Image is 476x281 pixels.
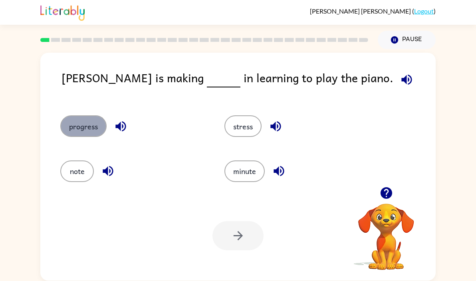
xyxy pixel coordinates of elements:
[346,191,426,271] video: Your browser must support playing .mp4 files to use Literably. Please try using another browser.
[414,7,434,15] a: Logout
[378,31,436,49] button: Pause
[60,115,107,137] button: progress
[224,160,265,182] button: minute
[40,3,85,21] img: Literably
[310,7,412,15] span: [PERSON_NAME] [PERSON_NAME]
[224,115,262,137] button: stress
[61,69,436,99] div: [PERSON_NAME] is making in learning to play the piano.
[60,160,94,182] button: note
[310,7,436,15] div: ( )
